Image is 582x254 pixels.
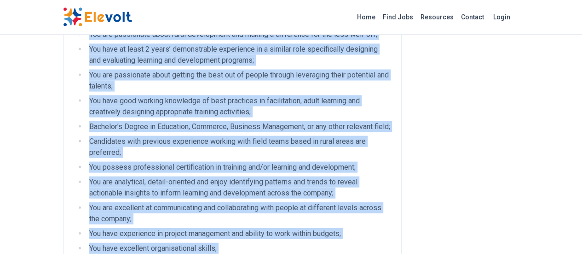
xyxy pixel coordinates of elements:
[417,10,457,24] a: Resources
[379,10,417,24] a: Find Jobs
[86,136,390,158] li: Candidates with previous experience working with field teams based in rural areas are preferred;
[86,44,390,66] li: You have at least 2 years’ demonstrable experience in a similar role specifically designing and e...
[86,202,390,224] li: You are excellent at communicating and collaborating with people at different levels across the c...
[86,29,390,40] li: You are passionate about rural development and making a difference for the less well-off;
[86,162,390,173] li: You possess professional certification in training and/or learning and development;
[86,95,390,118] li: You have good working knowledge of best practices in facilitation, adult learning and creatively ...
[86,177,390,199] li: You are analytical, detail-oriented and enjoy identifying patterns and trends to reveal actionabl...
[488,8,516,26] a: Login
[86,121,390,132] li: Bachelor’s Degree in Education, Commerce, Business Management, or any other relevant field;
[86,70,390,92] li: You are passionate about getting the best out of people through leveraging their potential and ta...
[353,10,379,24] a: Home
[457,10,488,24] a: Contact
[86,228,390,239] li: You have experience in project management and ability to work within budgets;
[536,210,582,254] iframe: Chat Widget
[86,243,390,254] li: You have excellent organisational skills;
[63,7,132,27] img: Elevolt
